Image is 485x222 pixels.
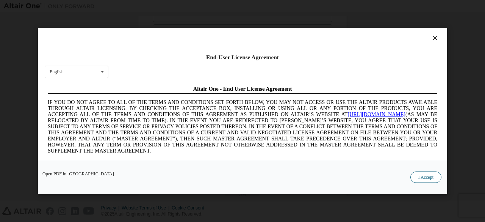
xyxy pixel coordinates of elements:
[45,54,440,61] div: End-User License Agreement
[42,172,114,176] a: Open PDF in [GEOGRAPHIC_DATA]
[410,172,441,183] button: I Accept
[3,77,393,132] span: Lore Ipsumd Sit Ame Cons Adipisc Elitseddo (“Eiusmodte”) in utlabor Etdolo Magnaaliqua Eni. (“Adm...
[50,69,64,74] div: English
[3,17,393,71] span: IF YOU DO NOT AGREE TO ALL OF THE TERMS AND CONDITIONS SET FORTH BELOW, YOU MAY NOT ACCESS OR USE...
[149,3,247,9] span: Altair One - End User License Agreement
[303,29,361,35] a: [URL][DOMAIN_NAME]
